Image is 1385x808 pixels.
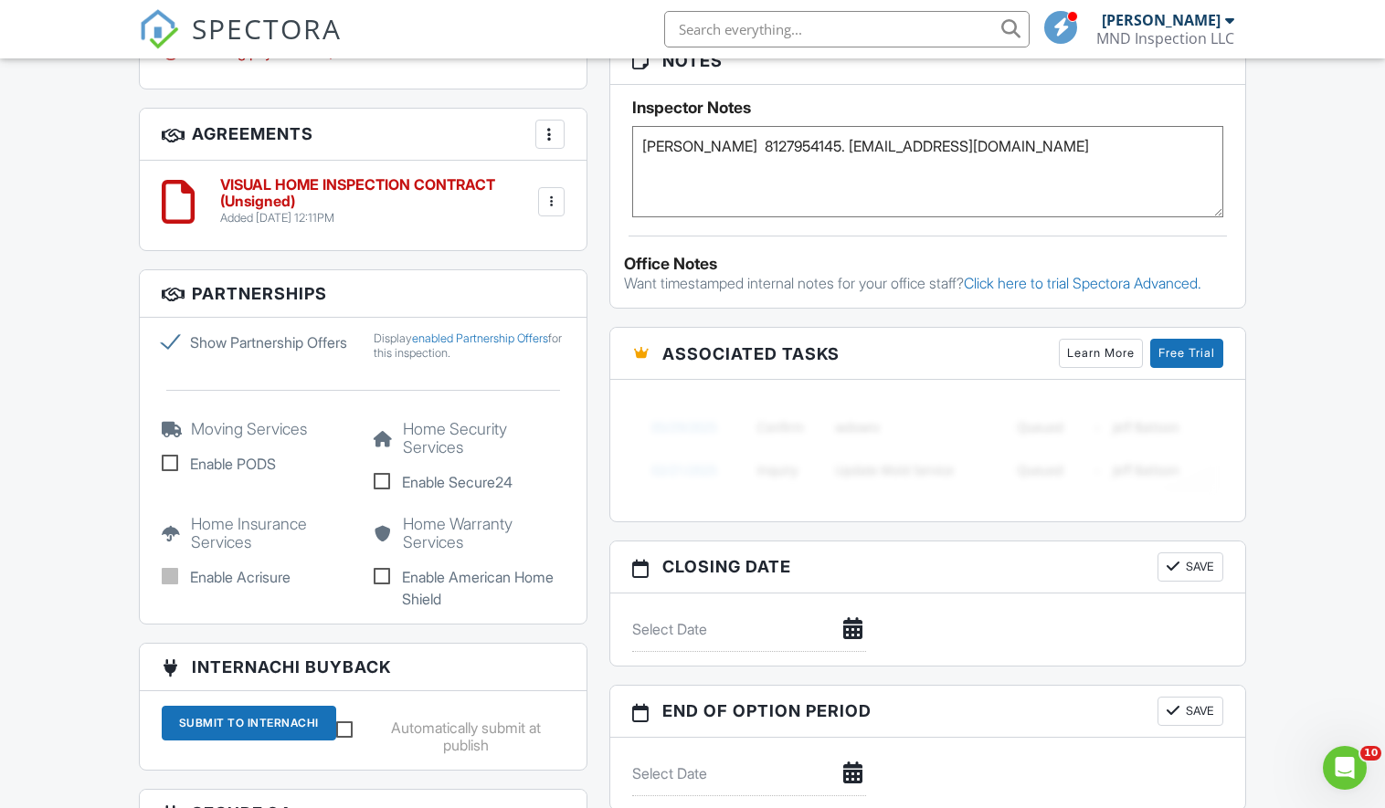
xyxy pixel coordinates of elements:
[662,341,840,366] span: Associated Tasks
[412,331,548,345] a: enabled Partnership Offers
[1096,29,1234,47] div: MND Inspection LLC
[664,11,1030,47] input: Search everything...
[162,453,353,475] label: Enable PODS
[162,706,336,754] a: Submit To InterNACHI
[632,394,1223,503] img: blurred-tasks-251b60f19c3f713f9215ee2a18cbf2105fc2d72fcd585247cf5e9ec0c957c1dd.png
[632,751,866,796] input: Select Date
[192,9,342,47] span: SPECTORA
[139,9,179,49] img: The Best Home Inspection Software - Spectora
[140,270,587,318] h3: Partnerships
[140,109,587,161] h3: Agreements
[162,331,353,353] label: Show Partnership Offers
[1323,746,1367,790] iframe: Intercom live chat
[632,99,1223,117] h5: Inspector Notes
[632,126,1223,217] textarea: [PERSON_NAME] 8127954145. [EMAIL_ADDRESS][DOMAIN_NAME]
[374,566,565,610] label: Enable American Home Shield
[1059,339,1143,368] a: Learn More
[1158,697,1223,726] button: Save
[624,273,1232,293] p: Want timestamped internal notes for your office staff?
[162,706,336,740] div: Submit To InterNACHI
[374,420,565,456] h5: Home Security Services
[374,331,565,361] div: Display for this inspection.
[662,698,872,723] span: End of Option Period
[374,471,565,493] label: Enable Secure24
[336,719,565,742] label: Automatically submit at publish
[374,515,565,551] h5: Home Warranty Services
[632,607,866,652] input: Select Date
[662,554,791,579] span: Closing date
[220,177,535,209] h6: VISUAL HOME INSPECTION CONTRACT (Unsigned)
[1150,339,1223,368] a: Free Trial
[1158,552,1223,582] button: Save
[162,515,353,551] h5: Home Insurance Services
[139,25,342,63] a: SPECTORA
[140,644,587,691] h3: InterNACHI BuyBack
[220,177,535,226] a: VISUAL HOME INSPECTION CONTRACT (Unsigned) Added [DATE] 12:11PM
[220,211,535,226] div: Added [DATE] 12:11PM
[1102,11,1221,29] div: [PERSON_NAME]
[162,566,353,588] label: Enable Acrisure
[964,274,1201,292] a: Click here to trial Spectora Advanced.
[610,37,1245,85] h3: Notes
[162,420,353,438] h5: Moving Services
[624,255,1232,273] div: Office Notes
[1360,746,1381,761] span: 10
